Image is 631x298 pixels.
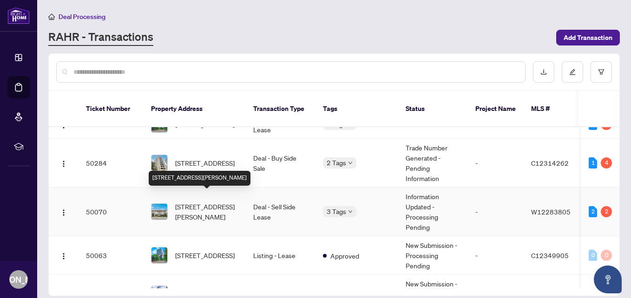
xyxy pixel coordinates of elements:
span: filter [598,69,605,75]
td: Deal - Sell Side Lease [246,188,315,236]
img: Logo [60,253,67,260]
span: [STREET_ADDRESS] [175,250,235,260]
th: MLS # [524,91,579,127]
span: 3 Tags [327,206,346,217]
td: 50070 [79,188,144,236]
td: New Submission - Processing Pending [398,236,468,275]
span: [STREET_ADDRESS][PERSON_NAME] [175,201,238,222]
span: download [540,69,547,75]
button: filter [591,61,612,83]
span: C12314262 [531,159,569,167]
button: download [533,61,554,83]
div: 4 [601,157,612,168]
td: - [468,139,524,188]
td: 50284 [79,139,144,188]
div: 0 [589,250,597,261]
th: Property Address [144,91,246,127]
img: thumbnail-img [151,247,167,263]
button: Logo [56,204,71,219]
button: Open asap [594,266,622,293]
button: Add Transaction [556,30,620,45]
img: Logo [60,160,67,168]
td: 50063 [79,236,144,275]
th: Transaction Type [246,91,315,127]
th: Project Name [468,91,524,127]
span: Add Transaction [564,30,612,45]
img: thumbnail-img [151,204,167,220]
span: edit [569,69,576,75]
th: Ticket Number [79,91,144,127]
div: 2 [589,206,597,217]
span: [STREET_ADDRESS] [175,158,235,168]
img: thumbnail-img [151,155,167,171]
img: Logo [60,209,67,216]
td: - [468,188,524,236]
div: 1 [589,157,597,168]
a: RAHR - Transactions [48,29,153,46]
span: home [48,13,55,20]
td: Trade Number Generated - Pending Information [398,139,468,188]
div: 0 [601,250,612,261]
button: Logo [56,155,71,170]
td: - [468,236,524,275]
span: C12349905 [531,251,569,259]
span: Deal Processing [59,13,105,21]
span: down [348,209,353,214]
td: Information Updated - Processing Pending [398,188,468,236]
div: 2 [601,206,612,217]
td: Deal - Buy Side Sale [246,139,315,188]
span: W12283805 [531,207,571,216]
span: 2 Tags [327,157,346,168]
span: Approved [330,251,359,261]
button: Logo [56,248,71,263]
button: edit [562,61,583,83]
div: [STREET_ADDRESS][PERSON_NAME] [149,171,250,186]
th: Tags [315,91,398,127]
span: down [348,161,353,165]
th: Status [398,91,468,127]
img: logo [7,7,30,24]
td: Listing - Lease [246,236,315,275]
